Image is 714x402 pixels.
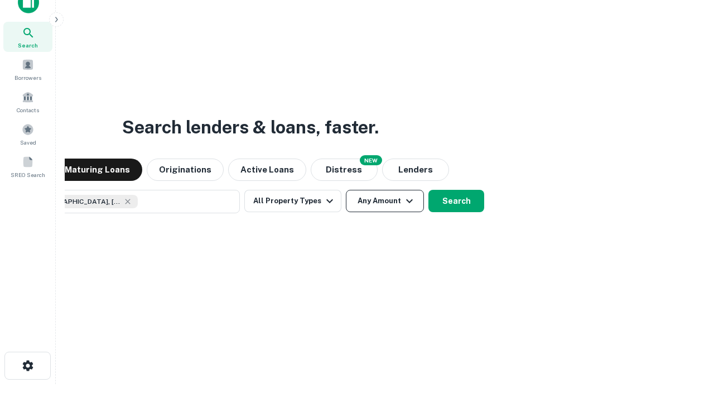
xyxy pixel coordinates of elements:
[17,190,240,213] button: [GEOGRAPHIC_DATA], [GEOGRAPHIC_DATA], [GEOGRAPHIC_DATA]
[11,170,45,179] span: SREO Search
[360,155,382,165] div: NEW
[3,22,52,52] a: Search
[122,114,379,141] h3: Search lenders & loans, faster.
[18,41,38,50] span: Search
[147,159,224,181] button: Originations
[658,313,714,366] iframe: Chat Widget
[244,190,341,212] button: All Property Types
[428,190,484,212] button: Search
[3,54,52,84] a: Borrowers
[382,159,449,181] button: Lenders
[17,106,39,114] span: Contacts
[3,119,52,149] a: Saved
[311,159,378,181] button: Search distressed loans with lien and other non-mortgage details.
[20,138,36,147] span: Saved
[3,87,52,117] a: Contacts
[15,73,41,82] span: Borrowers
[228,159,306,181] button: Active Loans
[37,197,121,207] span: [GEOGRAPHIC_DATA], [GEOGRAPHIC_DATA], [GEOGRAPHIC_DATA]
[346,190,424,212] button: Any Amount
[52,159,142,181] button: Maturing Loans
[3,151,52,181] a: SREO Search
